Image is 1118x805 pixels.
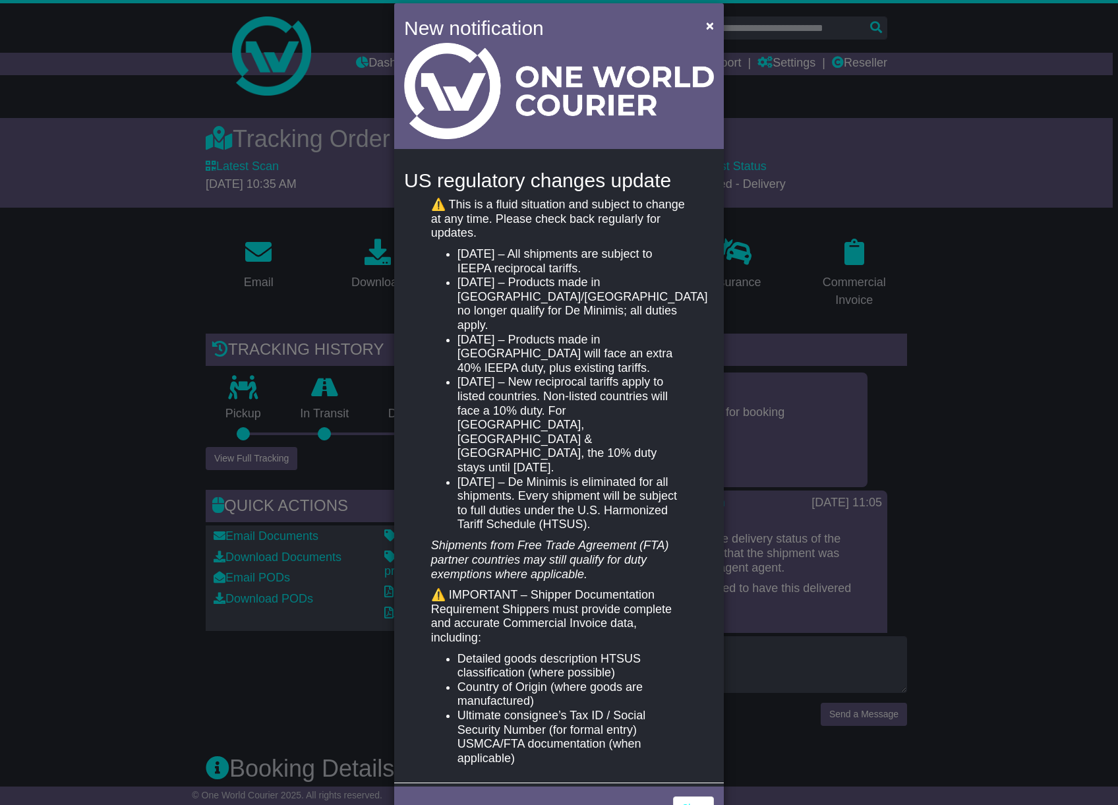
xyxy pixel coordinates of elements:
[457,247,687,276] li: [DATE] – All shipments are subject to IEEPA reciprocal tariffs.
[457,375,687,475] li: [DATE] – New reciprocal tariffs apply to listed countries. Non-listed countries will face a 10% d...
[457,333,687,376] li: [DATE] – Products made in [GEOGRAPHIC_DATA] will face an extra 40% IEEPA duty, plus existing tari...
[431,539,669,580] em: Shipments from Free Trade Agreement (FTA) partner countries may still qualify for duty exemptions...
[404,13,687,43] h4: New notification
[706,18,714,33] span: ×
[404,169,714,191] h4: US regulatory changes update
[457,652,687,680] li: Detailed goods description HTSUS classification (where possible)
[431,198,687,241] p: ⚠️ This is a fluid situation and subject to change at any time. Please check back regularly for u...
[404,43,714,139] img: Light
[457,475,687,532] li: [DATE] – De Minimis is eliminated for all shipments. Every shipment will be subject to full dutie...
[457,709,687,765] li: Ultimate consignee’s Tax ID / Social Security Number (for formal entry) USMCA/FTA documentation (...
[457,680,687,709] li: Country of Origin (where goods are manufactured)
[457,276,687,332] li: [DATE] – Products made in [GEOGRAPHIC_DATA]/[GEOGRAPHIC_DATA] no longer qualify for De Minimis; a...
[431,588,687,645] p: ⚠️ IMPORTANT – Shipper Documentation Requirement Shippers must provide complete and accurate Comm...
[699,12,721,39] button: Close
